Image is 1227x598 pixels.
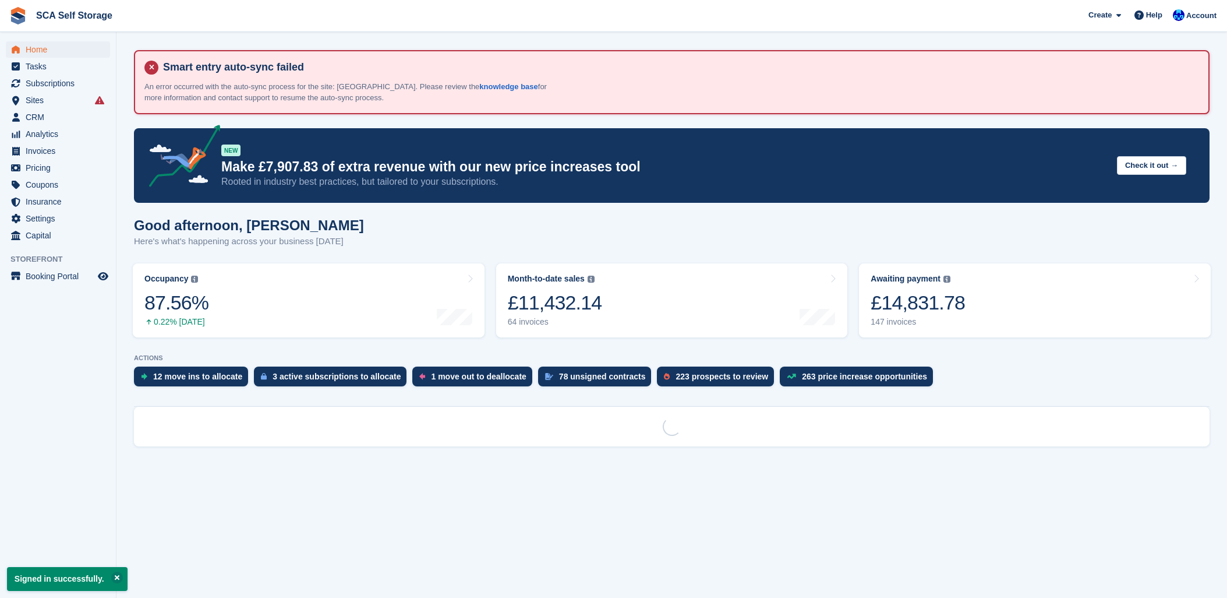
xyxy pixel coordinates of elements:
[780,367,939,392] a: 263 price increase opportunities
[261,372,267,380] img: active_subscription_to_allocate_icon-d502201f5373d7db506a760aba3b589e785aa758c864c3986d89f69b8ff3...
[10,254,116,265] span: Storefront
[26,143,96,159] span: Invoices
[133,263,485,337] a: Occupancy 87.56% 0.22% [DATE]
[9,7,27,24] img: stora-icon-8386f47178a22dfd0bd8f6a31ec36ba5ce8667c1dd55bd0f319d3a0aa187defe.svg
[6,126,110,142] a: menu
[221,159,1108,175] p: Make £7,907.83 of extra revenue with our new price increases tool
[6,194,110,210] a: menu
[96,269,110,283] a: Preview store
[31,6,117,25] a: SCA Self Storage
[26,210,96,227] span: Settings
[26,58,96,75] span: Tasks
[676,372,768,381] div: 223 prospects to review
[871,274,940,284] div: Awaiting payment
[26,126,96,142] span: Analytics
[545,373,553,380] img: contract_signature_icon-13c848040528278c33f63329250d36e43548de30e8caae1d1a13099fd9432cc5.svg
[871,291,965,315] div: £14,831.78
[787,374,796,379] img: price_increase_opportunities-93ffe204e8149a01c8c9dc8f82e8f89637d9d84a8eef4429ea346261dce0b2c0.svg
[431,372,526,381] div: 1 move out to deallocate
[6,177,110,193] a: menu
[221,175,1108,188] p: Rooted in industry best practices, but tailored to your subscriptions.
[26,75,96,92] span: Subscriptions
[144,317,208,327] div: 0.22% [DATE]
[144,81,552,104] p: An error occurred with the auto-sync process for the site: [GEOGRAPHIC_DATA]. Please review the f...
[1088,9,1112,21] span: Create
[412,367,538,392] a: 1 move out to deallocate
[26,227,96,244] span: Capital
[6,41,110,58] a: menu
[508,317,602,327] div: 64 invoices
[26,41,96,58] span: Home
[144,274,188,284] div: Occupancy
[859,263,1211,337] a: Awaiting payment £14,831.78 147 invoices
[26,109,96,125] span: CRM
[871,317,965,327] div: 147 invoices
[943,276,950,283] img: icon-info-grey-7440780725fd019a000dd9b08b2336e03edf1995a4989e88bcd33f0948082b44.svg
[6,58,110,75] a: menu
[6,92,110,108] a: menu
[6,227,110,244] a: menu
[664,373,670,380] img: prospect-51fa495bee0391a8d652442698ab0144808aea92771e9ea1ae160a38d050c398.svg
[1117,156,1186,175] button: Check it out →
[6,109,110,125] a: menu
[419,373,425,380] img: move_outs_to_deallocate_icon-f764333ba52eb49d3ac5e1228854f67142a1ed5810a6f6cc68b1a99e826820c5.svg
[1146,9,1162,21] span: Help
[26,177,96,193] span: Coupons
[508,291,602,315] div: £11,432.14
[153,372,242,381] div: 12 move ins to allocate
[141,373,147,380] img: move_ins_to_allocate_icon-fdf77a2bb77ea45bf5b3d319d69a93e2d87916cf1d5bf7949dd705db3b84f3ca.svg
[538,367,657,392] a: 78 unsigned contracts
[273,372,401,381] div: 3 active subscriptions to allocate
[496,263,848,337] a: Month-to-date sales £11,432.14 64 invoices
[134,354,1210,362] p: ACTIONS
[134,217,364,233] h1: Good afternoon, [PERSON_NAME]
[221,145,241,156] div: NEW
[26,194,96,210] span: Insurance
[7,567,128,591] p: Signed in successfully.
[158,61,1199,74] h4: Smart entry auto-sync failed
[802,372,927,381] div: 263 price increase opportunities
[588,276,595,283] img: icon-info-grey-7440780725fd019a000dd9b08b2336e03edf1995a4989e88bcd33f0948082b44.svg
[657,367,780,392] a: 223 prospects to review
[134,235,364,248] p: Here's what's happening across your business [DATE]
[26,92,96,108] span: Sites
[508,274,585,284] div: Month-to-date sales
[134,367,254,392] a: 12 move ins to allocate
[1186,10,1217,22] span: Account
[26,268,96,284] span: Booking Portal
[139,125,221,191] img: price-adjustments-announcement-icon-8257ccfd72463d97f412b2fc003d46551f7dbcb40ab6d574587a9cd5c0d94...
[6,143,110,159] a: menu
[144,291,208,315] div: 87.56%
[559,372,646,381] div: 78 unsigned contracts
[1173,9,1184,21] img: Kelly Neesham
[479,82,538,91] a: knowledge base
[254,367,412,392] a: 3 active subscriptions to allocate
[95,96,104,105] i: Smart entry sync failures have occurred
[191,276,198,283] img: icon-info-grey-7440780725fd019a000dd9b08b2336e03edf1995a4989e88bcd33f0948082b44.svg
[6,268,110,284] a: menu
[26,160,96,176] span: Pricing
[6,75,110,92] a: menu
[6,160,110,176] a: menu
[6,210,110,227] a: menu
